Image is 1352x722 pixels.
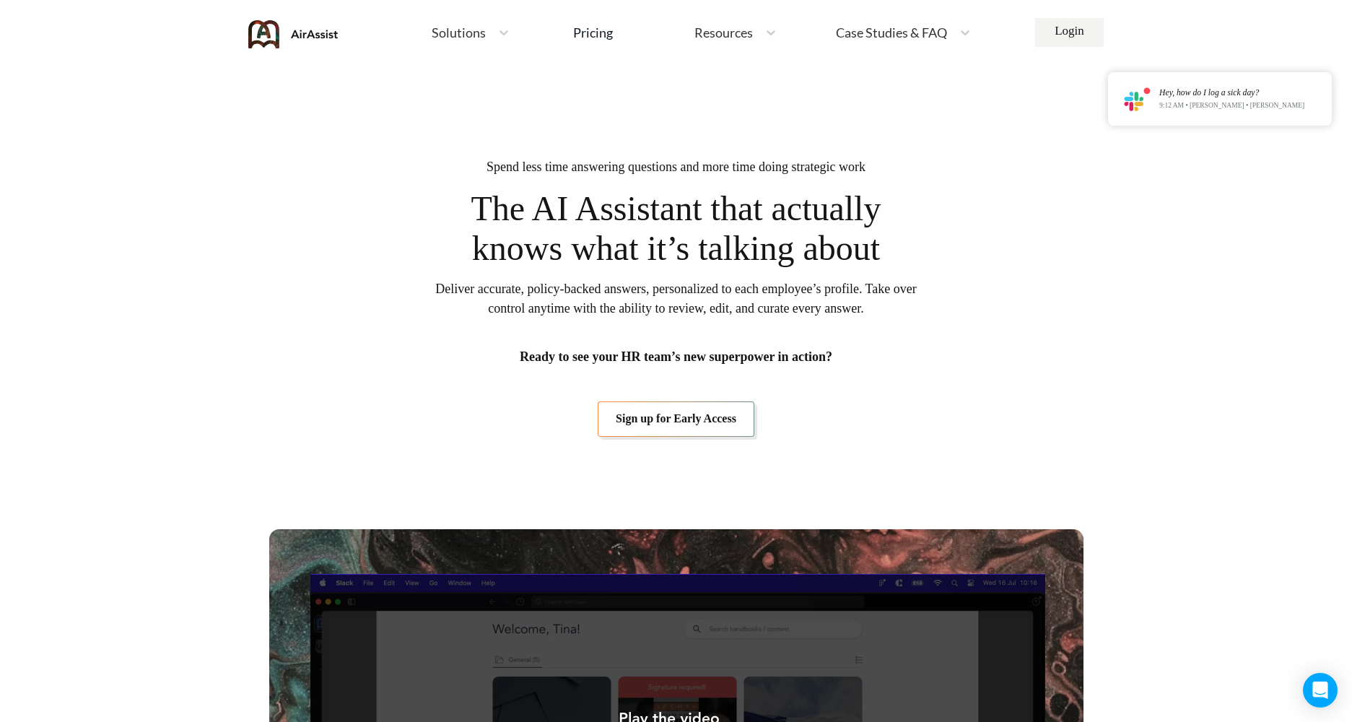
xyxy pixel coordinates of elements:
[452,188,900,268] span: The AI Assistant that actually knows what it’s talking about
[487,157,865,177] span: Spend less time answering questions and more time doing strategic work
[1124,87,1151,111] img: notification
[1159,88,1304,97] div: Hey, how do I log a sick day?
[836,26,947,39] span: Case Studies & FAQ
[598,401,754,436] a: Sign up for Early Access
[694,26,753,39] span: Resources
[1035,18,1104,47] a: Login
[1159,102,1304,110] p: 9:12 AM • [PERSON_NAME] • [PERSON_NAME]
[573,26,613,39] div: Pricing
[520,347,832,367] span: Ready to see your HR team’s new superpower in action?
[1303,673,1338,708] div: Open Intercom Messenger
[573,19,613,45] a: Pricing
[435,279,918,318] span: Deliver accurate, policy-backed answers, personalized to each employee’s profile. Take over contr...
[248,20,339,48] img: AirAssist
[432,26,486,39] span: Solutions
